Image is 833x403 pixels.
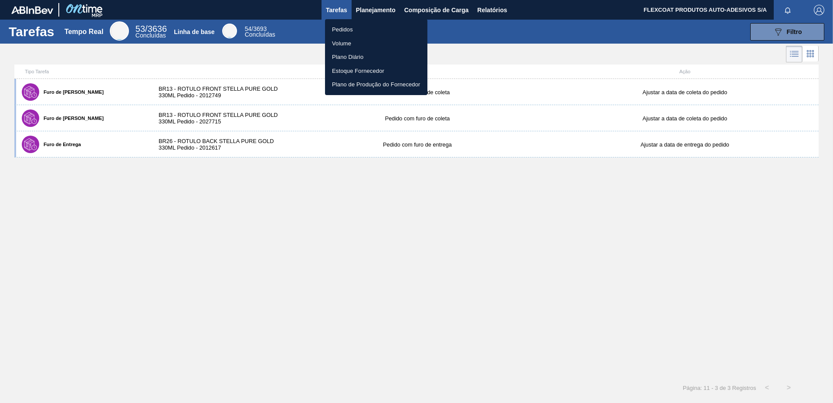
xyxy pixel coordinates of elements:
a: Plano Diário [325,50,427,64]
a: Estoque Fornecedor [325,64,427,78]
a: Pedidos [325,23,427,37]
a: Plano de Produção do Fornecedor [325,78,427,92]
a: Volume [325,37,427,51]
